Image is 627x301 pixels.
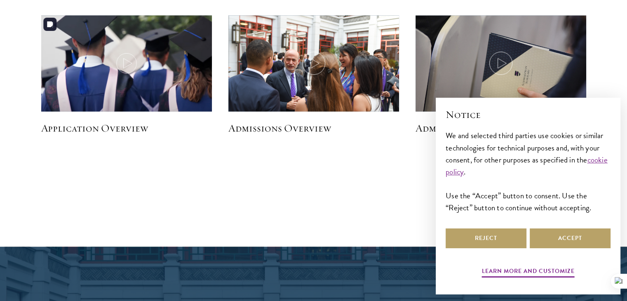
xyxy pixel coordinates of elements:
[446,108,611,122] h2: Notice
[446,154,608,178] a: cookie policy
[228,15,399,129] img: Administrator-speaking-to-group-of-students-outside-in-courtyard
[416,15,586,129] img: student holding Schwarzman Scholar documents
[446,129,611,213] div: We and selected third parties use cookies or similar technologies for technical purposes and, wit...
[530,228,611,248] button: Accept
[416,121,586,135] h5: Admissions Info session
[228,121,399,135] h5: Admissions Overview
[228,15,399,111] button: Administrator-speaking-to-group-of-students-outside-in-courtyard
[41,121,212,135] h5: Application Overview
[446,228,526,248] button: Reject
[416,15,586,111] button: student holding Schwarzman Scholar documents
[482,266,575,279] button: Learn more and customize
